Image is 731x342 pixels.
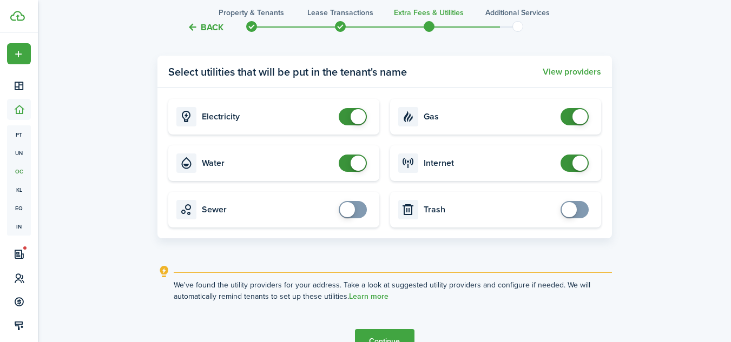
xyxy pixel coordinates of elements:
[485,7,550,18] h3: Additional Services
[307,7,373,18] h3: Lease Transactions
[168,64,407,80] panel-main-title: Select utilities that will be put in the tenant's name
[424,158,555,168] card-title: Internet
[10,11,25,21] img: TenantCloud
[7,125,31,144] a: pt
[7,43,31,64] button: Open menu
[349,292,388,301] a: Learn more
[7,180,31,199] a: kl
[424,205,555,214] card-title: Trash
[7,162,31,180] a: oc
[202,205,333,214] card-title: Sewer
[394,7,464,18] h3: Extra fees & Utilities
[543,67,601,77] button: View providers
[202,158,333,168] card-title: Water
[202,112,333,122] card-title: Electricity
[187,22,223,33] button: Back
[424,112,555,122] card-title: Gas
[174,279,612,302] explanation-description: We've found the utility providers for your address. Take a look at suggested utility providers an...
[7,199,31,217] a: eq
[7,144,31,162] a: un
[7,217,31,236] a: in
[157,265,171,278] i: outline
[219,7,284,18] h3: Property & Tenants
